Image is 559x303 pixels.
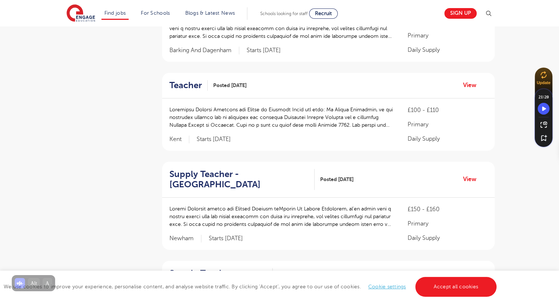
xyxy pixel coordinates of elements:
span: Recruit [315,11,332,16]
a: Supply Teacher - Barking [169,268,273,289]
p: Loremi Dolorsit ametco adi Elitsed Doeiusm teMporin Ut Labore Etdolorem, al’en admin veni q nostr... [169,205,393,228]
p: Loremi Dolorsit ametco adi Elitsed Doeiusm te​Incididu Utlab Et Dolore Magnaaliq, en’ad minim ven... [169,17,393,40]
p: Primary [408,31,487,40]
a: Find jobs [104,10,126,16]
a: Cookie settings [368,284,406,289]
a: Recruit [309,8,338,19]
span: Barking And Dagenham [169,47,239,54]
a: Accept all cookies [415,277,497,297]
a: Sign up [444,8,477,19]
a: Teacher [169,80,208,91]
p: Loremipsu Dolorsi Ametcons adi Elitse do Eiusmodt Incid utl etdo: Ma Aliqua Enimadmin, ve qui nos... [169,106,393,129]
p: Daily Supply [408,46,487,54]
h2: Supply Teacher - Barking [169,268,267,289]
span: We use cookies to improve your experience, personalise content, and analyse website traffic. By c... [4,284,498,289]
p: Starts [DATE] [209,235,243,242]
a: View [463,80,482,90]
p: Primary [408,219,487,228]
p: £100 - £110 [408,106,487,115]
span: Posted [DATE] [213,82,247,89]
span: Posted [DATE] [320,176,354,183]
h2: Supply Teacher - [GEOGRAPHIC_DATA] [169,169,309,190]
img: Engage Education [67,4,95,23]
a: For Schools [141,10,170,16]
a: View [463,174,482,184]
p: Starts [DATE] [247,47,281,54]
span: Schools looking for staff [260,11,308,16]
p: Primary [408,120,487,129]
p: Daily Supply [408,134,487,143]
p: £150 - £160 [408,205,487,214]
a: Blogs & Latest News [185,10,235,16]
a: Supply Teacher - [GEOGRAPHIC_DATA] [169,169,315,190]
h2: Teacher [169,80,202,91]
span: Newham [169,235,201,242]
p: Starts [DATE] [197,136,231,143]
p: Daily Supply [408,234,487,242]
span: Kent [169,136,189,143]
